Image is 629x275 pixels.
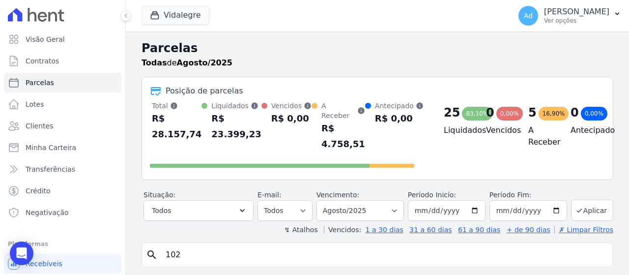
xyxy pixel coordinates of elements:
a: 61 a 90 dias [458,226,500,234]
div: Plataformas [8,238,117,250]
button: Vidalegre [142,6,209,25]
div: 0 [486,105,494,121]
a: 31 a 60 dias [409,226,452,234]
label: Período Inicío: [408,191,456,199]
div: 16,90% [539,107,569,121]
strong: Agosto/2025 [177,58,232,67]
span: Transferências [26,164,75,174]
div: R$ 28.157,74 [152,111,201,142]
h4: Vencidos [486,124,513,136]
span: Ad [524,12,533,19]
span: Recebíveis [26,259,62,269]
h4: Liquidados [444,124,470,136]
div: 0 [571,105,579,121]
label: Situação: [143,191,175,199]
a: Visão Geral [4,30,121,49]
label: Vencimento: [316,191,359,199]
label: E-mail: [257,191,282,199]
p: de [142,57,232,69]
span: Contratos [26,56,59,66]
h2: Parcelas [142,39,613,57]
h4: Antecipado [571,124,597,136]
p: [PERSON_NAME] [544,7,609,17]
a: Lotes [4,94,121,114]
div: Antecipado [375,101,424,111]
a: Negativação [4,203,121,222]
span: Minha Carteira [26,143,76,153]
input: Buscar por nome do lote ou do cliente [160,245,609,265]
div: R$ 0,00 [375,111,424,126]
div: Posição de parcelas [166,85,243,97]
a: Recebíveis [4,254,121,274]
h4: A Receber [528,124,555,148]
a: ✗ Limpar Filtros [554,226,613,234]
div: R$ 0,00 [271,111,312,126]
a: 1 a 30 dias [366,226,403,234]
a: Clientes [4,116,121,136]
div: Liquidados [211,101,261,111]
a: Parcelas [4,73,121,92]
div: Vencidos [271,101,312,111]
div: 83,10% [462,107,492,121]
label: Vencidos: [324,226,361,234]
button: Todos [143,200,254,221]
div: Total [152,101,201,111]
span: Todos [152,205,171,216]
span: Negativação [26,208,69,217]
i: search [146,249,158,261]
div: A Receber [321,101,365,121]
div: 5 [528,105,537,121]
span: Clientes [26,121,53,131]
a: + de 90 dias [507,226,550,234]
a: Transferências [4,159,121,179]
button: Ad [PERSON_NAME] Ver opções [511,2,629,30]
div: 0,00% [581,107,607,121]
label: Período Fim: [489,190,567,200]
a: Contratos [4,51,121,71]
div: 0,00% [496,107,523,121]
label: ↯ Atalhos [284,226,317,234]
a: Minha Carteira [4,138,121,157]
span: Lotes [26,99,44,109]
div: Open Intercom Messenger [10,242,33,265]
span: Crédito [26,186,51,196]
a: Crédito [4,181,121,201]
div: 25 [444,105,460,121]
span: Parcelas [26,78,54,88]
div: R$ 23.399,23 [211,111,261,142]
button: Aplicar [571,200,613,221]
p: Ver opções [544,17,609,25]
div: R$ 4.758,51 [321,121,365,152]
span: Visão Geral [26,34,65,44]
strong: Todas [142,58,167,67]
